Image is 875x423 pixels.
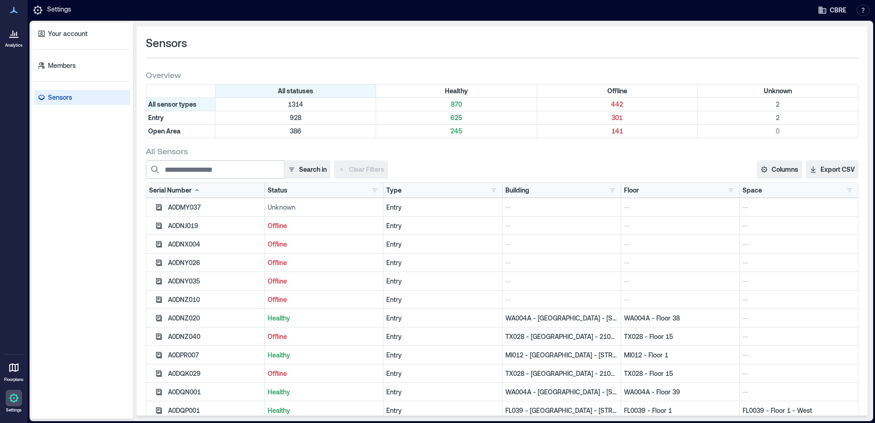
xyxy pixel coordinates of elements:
div: A0DNZ010 [168,295,262,304]
div: Filter by Status: Offline [537,85,698,97]
div: Type [386,186,402,195]
div: A0DNZ040 [168,332,262,341]
div: Filter by Type: Entry & Status: Offline [537,111,698,124]
p: 0 [700,127,856,136]
p: Analytics [5,42,23,48]
p: 442 [539,100,695,109]
div: Status [268,186,288,195]
p: FL0039 - Floor 1 - West [743,406,855,415]
div: Entry [386,350,499,360]
p: -- [743,350,855,360]
div: Entry [386,203,499,212]
p: MI012 - Floor 1 [624,350,737,360]
div: All statuses [216,85,376,97]
p: -- [505,258,618,267]
p: -- [743,295,855,304]
div: Entry [386,387,499,397]
p: 928 [217,113,374,122]
div: Filter by Type: Open Area & Status: Healthy [376,125,537,138]
button: Search in [284,160,330,179]
p: -- [743,221,855,230]
p: TX028 - [GEOGRAPHIC_DATA] - 2100 [PERSON_NAME].., TX028 - [GEOGRAPHIC_DATA] - 2100 [PERSON_NAME] [505,369,618,378]
a: Your account [34,26,130,41]
p: -- [743,240,855,249]
p: Offline [268,295,380,304]
div: A0DPR007 [168,350,262,360]
p: 625 [378,113,534,122]
p: Offline [268,240,380,249]
p: Unknown [268,203,380,212]
a: Floorplans [1,357,26,385]
p: -- [505,295,618,304]
div: A0DNJ019 [168,221,262,230]
p: -- [624,203,737,212]
div: Entry [386,406,499,415]
div: Entry [386,369,499,378]
p: FL039 - [GEOGRAPHIC_DATA] - [STREET_ADDRESS][GEOGRAPHIC_DATA] – [STREET_ADDRESS] Ste. 100 [505,406,618,415]
div: A0DNY026 [168,258,262,267]
p: Sensors [48,93,72,102]
div: Filter by Type: Entry & Status: Healthy [376,111,537,124]
p: -- [624,240,737,249]
p: FL0039 - Floor 1 [624,406,737,415]
p: -- [743,277,855,286]
div: A0DQK029 [168,369,262,378]
button: Columns [757,160,802,179]
p: -- [743,369,855,378]
div: Filter by Status: Unknown [698,85,858,97]
div: A0DQP001 [168,406,262,415]
div: Entry [386,277,499,286]
p: -- [743,387,855,397]
a: Members [34,58,130,73]
p: Offline [268,258,380,267]
span: Overview [146,69,181,80]
div: Entry [386,332,499,341]
p: 386 [217,127,374,136]
a: Settings [3,387,25,416]
p: WA004A - [GEOGRAPHIC_DATA] - [STREET_ADDRESS] [505,387,618,397]
p: -- [743,332,855,341]
div: A0DNY035 [168,277,262,286]
div: All sensor types [146,98,216,111]
span: Sensors [146,36,187,50]
p: -- [505,240,618,249]
p: Offline [268,369,380,378]
div: Entry [386,314,499,323]
div: Filter by Type: Open Area [146,125,216,138]
a: Analytics [2,22,25,51]
p: MI012 - [GEOGRAPHIC_DATA] - [STREET_ADDRESS] - [GEOGRAPHIC_DATA] - [STREET_ADDRESS] [505,350,618,360]
div: Filter by Type: Entry & Status: Unknown [698,111,858,124]
button: Clear Filters [334,160,388,179]
span: CBRE [830,6,846,15]
p: Healthy [268,314,380,323]
p: -- [624,295,737,304]
div: Entry [386,295,499,304]
a: Sensors [34,90,130,105]
p: 2 [700,100,856,109]
p: -- [624,221,737,230]
div: A0DQN001 [168,387,262,397]
div: Entry [386,240,499,249]
p: WA004A - Floor 38 [624,314,737,323]
p: Offline [268,221,380,230]
button: CBRE [815,3,849,18]
p: Floorplans [4,377,24,382]
p: 1314 [217,100,374,109]
p: Settings [47,5,71,16]
p: WA004A - Floor 39 [624,387,737,397]
p: 245 [378,127,534,136]
p: -- [743,203,855,212]
p: 301 [539,113,695,122]
p: -- [624,277,737,286]
div: Floor [624,186,639,195]
div: Building [505,186,529,195]
div: Space [743,186,762,195]
p: 2 [700,113,856,122]
div: A0DMY037 [168,203,262,212]
button: Export CSV [806,160,858,179]
p: -- [505,203,618,212]
p: TX028 - Floor 15 [624,332,737,341]
div: Filter by Status: Healthy [376,85,537,97]
p: -- [505,221,618,230]
p: -- [743,314,855,323]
